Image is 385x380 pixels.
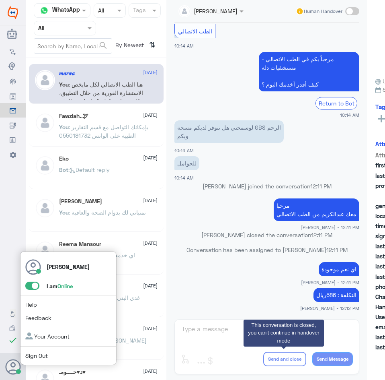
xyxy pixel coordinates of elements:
span: 12:11 PM [326,246,348,253]
p: 2/9/2025, 10:14 AM [174,120,284,143]
a: Feedback [25,314,51,321]
span: Online [57,283,73,289]
span: 10:14 AM [174,148,194,153]
img: defaultAdmin.png [35,113,55,133]
h5: Eko [59,155,69,162]
p: 2/9/2025, 12:12 PM [313,288,359,302]
a: Help [25,301,37,308]
span: You [59,124,69,130]
h5: 𝒎𝒂𝒓𝒘𝒂 [59,70,75,77]
h5: Fawziah..🕊 [59,113,88,120]
span: search [98,41,108,50]
span: [DATE] [143,325,158,332]
span: [PERSON_NAME] - 12:12 PM [300,305,359,312]
span: You [59,81,69,88]
p: 2/9/2025, 12:11 PM [319,262,359,276]
a: Your Account [25,333,70,340]
button: search [98,39,108,52]
span: [DATE] [143,154,158,161]
img: Widebot Logo [8,6,18,19]
button: Send and close [263,352,306,366]
p: 2/9/2025, 10:14 AM [259,52,359,91]
span: 10:14 AM [174,175,194,180]
i: check [8,335,18,345]
span: [DATE] [143,282,158,289]
span: By Newest [112,38,146,54]
div: Tags [132,6,146,16]
span: [PERSON_NAME] - 12:11 PM [301,224,359,231]
h5: Mohammed ALRASHED [59,198,102,205]
img: whatsapp.png [38,4,50,17]
p: [PERSON_NAME] [47,262,90,271]
span: [DATE] [143,112,158,119]
span: 10:14 AM [174,43,194,48]
span: [DATE] [143,368,158,375]
img: defaultAdmin.png [35,198,55,218]
span: : تمنياتي لك بدوام الصحة والعافية [69,209,146,216]
span: : Default reply [68,166,110,173]
p: [PERSON_NAME] closed the conversation [174,231,359,239]
h5: Reema Mansour [59,241,101,248]
a: Sign Out [25,352,48,359]
span: [PERSON_NAME] - 12:11 PM [301,279,359,286]
span: [DATE] [143,197,158,204]
span: [DATE] [143,69,158,76]
span: 10:14 AM [340,112,359,118]
span: Human Handover [304,8,342,15]
h5: د♥حــــومـ♥ [59,369,86,376]
p: [PERSON_NAME] joined the conversation [174,182,359,190]
p: 2/9/2025, 10:14 AM [174,156,199,170]
span: [DATE] [143,240,158,247]
span: 12:11 PM [311,231,332,238]
span: : بإمكانك التواصل مع قسم التقارير الطبية على الواتس 0550181732 [59,124,148,139]
img: defaultAdmin.png [35,241,55,261]
span: I am [47,283,73,289]
p: Conversation has been assigned to [PERSON_NAME] [174,246,359,254]
i: ⇅ [149,38,156,52]
span: Bot [59,166,68,173]
img: defaultAdmin.png [35,70,55,90]
div: Return to Bot [315,97,357,109]
span: 12:11 PM [310,183,332,190]
span: : هنا الطب الاتصالي لكل مايخص الاستشارة الفورية من خلال التطبيق، للاستفسار يمكنك التواصل مع الرقم... [59,81,143,113]
button: Send Message [312,352,353,366]
input: Search by Name, Local etc… [34,39,112,53]
span: You [59,209,69,216]
p: 2/9/2025, 12:11 PM [274,198,359,221]
button: Avatar [5,359,20,374]
span: الطب الاتصالي [178,28,212,35]
img: defaultAdmin.png [35,155,55,176]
